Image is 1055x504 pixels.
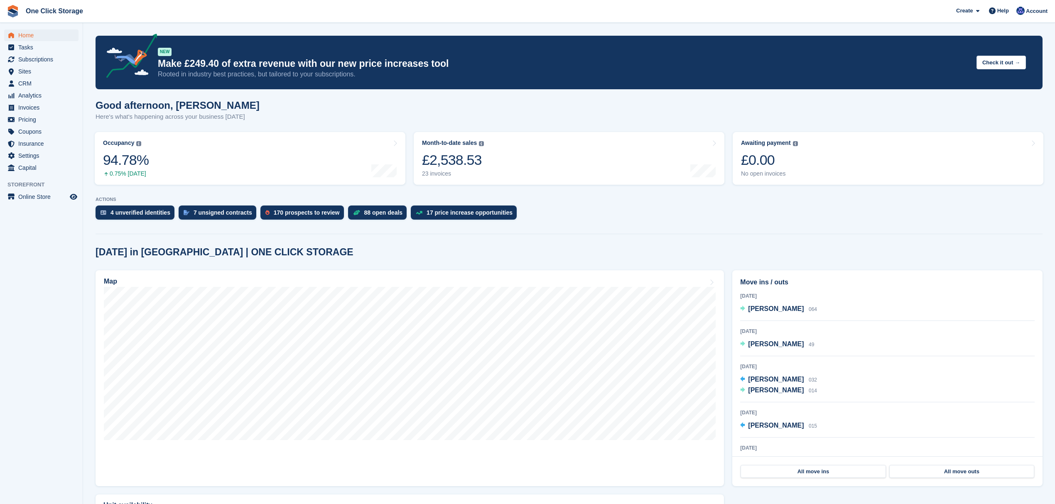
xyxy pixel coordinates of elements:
[7,181,83,189] span: Storefront
[740,374,817,385] a: [PERSON_NAME] 032
[18,150,68,161] span: Settings
[96,100,260,111] h1: Good afternoon, [PERSON_NAME]
[364,209,403,216] div: 88 open deals
[348,206,411,224] a: 88 open deals
[18,90,68,101] span: Analytics
[4,42,79,53] a: menu
[18,29,68,41] span: Home
[18,162,68,174] span: Capital
[96,247,353,258] h2: [DATE] in [GEOGRAPHIC_DATA] | ONE CLICK STORAGE
[889,465,1034,478] a: All move outs
[741,170,798,177] div: No open invoices
[427,209,513,216] div: 17 price increase opportunities
[18,102,68,113] span: Invoices
[956,7,973,15] span: Create
[740,421,817,431] a: [PERSON_NAME] 015
[184,210,189,215] img: contract_signature_icon-13c848040528278c33f63329250d36e43548de30e8caae1d1a13099fd9432cc5.svg
[136,141,141,146] img: icon-info-grey-7440780725fd019a000dd9b08b2336e03edf1995a4989e88bcd33f0948082b44.svg
[809,423,817,429] span: 015
[479,141,484,146] img: icon-info-grey-7440780725fd019a000dd9b08b2336e03edf1995a4989e88bcd33f0948082b44.svg
[809,377,817,383] span: 032
[179,206,260,224] a: 7 unsigned contracts
[96,112,260,122] p: Here's what's happening across your business [DATE]
[740,444,1035,452] div: [DATE]
[260,206,348,224] a: 170 prospects to review
[18,114,68,125] span: Pricing
[748,305,804,312] span: [PERSON_NAME]
[158,70,970,79] p: Rooted in industry best practices, but tailored to your subscriptions.
[101,210,106,215] img: verify_identity-adf6edd0f0f0b5bbfe63781bf79b02c33cf7c696d77639b501bdc392416b5a36.svg
[194,209,252,216] div: 7 unsigned contracts
[7,5,19,17] img: stora-icon-8386f47178a22dfd0bd8f6a31ec36ba5ce8667c1dd55bd0f319d3a0aa187defe.svg
[104,278,117,285] h2: Map
[18,138,68,149] span: Insurance
[18,126,68,137] span: Coupons
[96,197,1043,202] p: ACTIONS
[103,152,149,169] div: 94.78%
[809,388,817,394] span: 014
[741,465,886,478] a: All move ins
[740,339,814,350] a: [PERSON_NAME] 49
[4,54,79,65] a: menu
[740,304,817,315] a: [PERSON_NAME] 064
[741,139,791,147] div: Awaiting payment
[69,192,79,202] a: Preview store
[103,139,134,147] div: Occupancy
[976,56,1026,69] button: Check it out →
[411,206,521,224] a: 17 price increase opportunities
[96,270,724,486] a: Map
[422,152,484,169] div: £2,538.53
[4,102,79,113] a: menu
[158,58,970,70] p: Make £249.40 of extra revenue with our new price increases tool
[740,292,1035,300] div: [DATE]
[414,132,724,185] a: Month-to-date sales £2,538.53 23 invoices
[1026,7,1048,15] span: Account
[422,170,484,177] div: 23 invoices
[4,66,79,77] a: menu
[809,342,814,347] span: 49
[18,42,68,53] span: Tasks
[95,132,405,185] a: Occupancy 94.78% 0.75% [DATE]
[740,277,1035,287] h2: Move ins / outs
[4,29,79,41] a: menu
[740,409,1035,416] div: [DATE]
[748,376,804,383] span: [PERSON_NAME]
[158,48,172,56] div: NEW
[997,7,1009,15] span: Help
[422,139,477,147] div: Month-to-date sales
[741,152,798,169] div: £0.00
[748,387,804,394] span: [PERSON_NAME]
[274,209,340,216] div: 170 prospects to review
[748,422,804,429] span: [PERSON_NAME]
[96,206,179,224] a: 4 unverified identities
[103,170,149,177] div: 0.75% [DATE]
[4,162,79,174] a: menu
[733,132,1043,185] a: Awaiting payment £0.00 No open invoices
[809,306,817,312] span: 064
[416,211,422,215] img: price_increase_opportunities-93ffe204e8149a01c8c9dc8f82e8f89637d9d84a8eef4429ea346261dce0b2c0.svg
[110,209,170,216] div: 4 unverified identities
[740,328,1035,335] div: [DATE]
[18,54,68,65] span: Subscriptions
[22,4,86,18] a: One Click Storage
[4,126,79,137] a: menu
[748,340,804,347] span: [PERSON_NAME]
[18,78,68,89] span: CRM
[4,114,79,125] a: menu
[793,141,798,146] img: icon-info-grey-7440780725fd019a000dd9b08b2336e03edf1995a4989e88bcd33f0948082b44.svg
[353,210,360,215] img: deal-1b604bf984904fb50ccaf53a9ad4b4a5d6e5aea283cecdc64d6e3604feb123c2.svg
[1016,7,1025,15] img: Thomas
[4,191,79,203] a: menu
[99,34,157,81] img: price-adjustments-announcement-icon-8257ccfd72463d97f412b2fc003d46551f7dbcb40ab6d574587a9cd5c0d94...
[4,138,79,149] a: menu
[4,150,79,161] a: menu
[18,191,68,203] span: Online Store
[4,78,79,89] a: menu
[4,90,79,101] a: menu
[740,363,1035,370] div: [DATE]
[740,385,817,396] a: [PERSON_NAME] 014
[265,210,270,215] img: prospect-51fa495bee0391a8d652442698ab0144808aea92771e9ea1ae160a38d050c398.svg
[18,66,68,77] span: Sites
